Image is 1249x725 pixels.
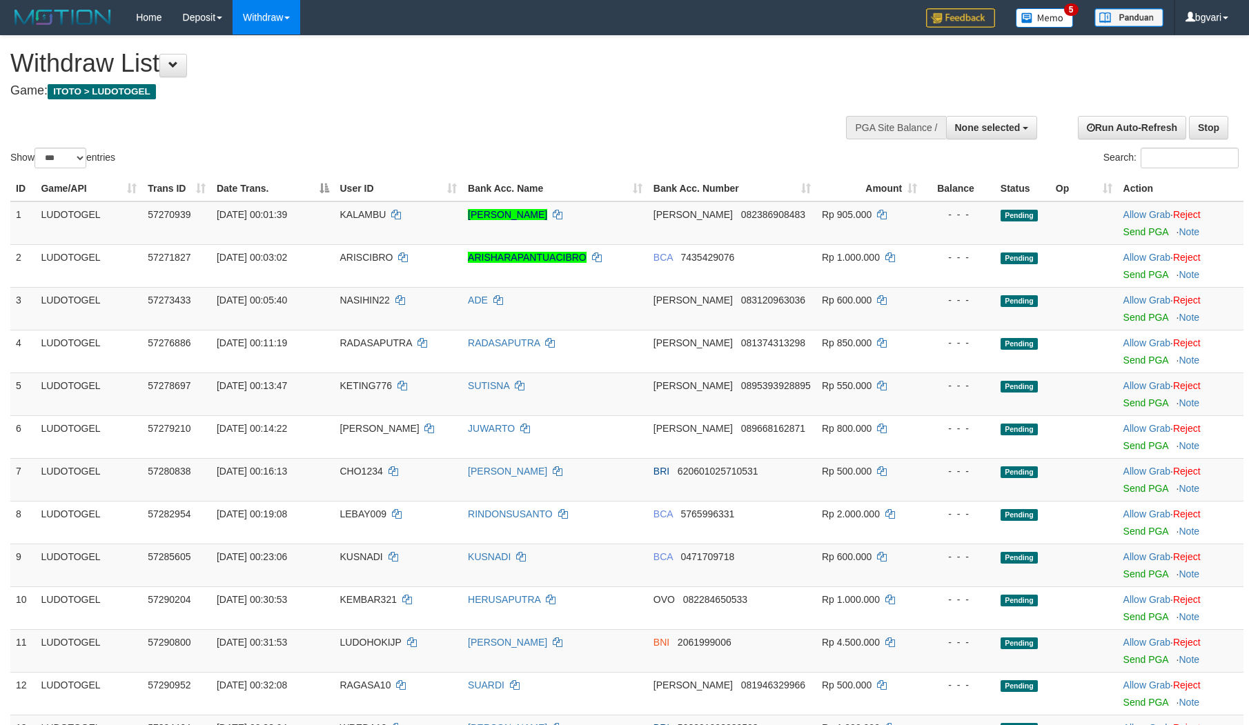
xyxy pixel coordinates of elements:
[217,551,287,562] span: [DATE] 00:23:06
[148,209,190,220] span: 57270939
[10,148,115,168] label: Show entries
[1123,269,1168,280] a: Send PGA
[1118,629,1243,672] td: ·
[1173,423,1201,434] a: Reject
[1123,355,1168,366] a: Send PGA
[217,252,287,263] span: [DATE] 00:03:02
[1173,380,1201,391] a: Reject
[1179,440,1200,451] a: Note
[1078,116,1186,139] a: Run Auto-Refresh
[468,594,540,605] a: HERUSAPUTRA
[1001,637,1038,649] span: Pending
[1123,594,1173,605] span: ·
[681,252,735,263] span: Copy 7435429076 to clipboard
[1118,373,1243,415] td: ·
[35,586,142,629] td: LUDOTOGEL
[1001,252,1038,264] span: Pending
[923,176,995,201] th: Balance
[1123,466,1170,477] a: Allow Grab
[468,637,547,648] a: [PERSON_NAME]
[816,176,923,201] th: Amount: activate to sort column ascending
[35,201,142,245] td: LUDOTOGEL
[1123,397,1168,408] a: Send PGA
[35,176,142,201] th: Game/API: activate to sort column ascending
[1173,637,1201,648] a: Reject
[340,637,402,648] span: LUDOHOKIJP
[148,637,190,648] span: 57290800
[1123,697,1168,708] a: Send PGA
[1064,3,1079,16] span: 5
[10,586,35,629] td: 10
[648,176,816,201] th: Bank Acc. Number: activate to sort column ascending
[1123,679,1173,691] span: ·
[10,544,35,586] td: 9
[741,209,805,220] span: Copy 082386908483 to clipboard
[822,508,880,519] span: Rp 2.000.000
[1001,680,1038,692] span: Pending
[653,466,669,477] span: BRI
[1118,244,1243,287] td: ·
[35,672,142,715] td: LUDOTOGEL
[741,295,805,306] span: Copy 083120963036 to clipboard
[1118,672,1243,715] td: ·
[1123,594,1170,605] a: Allow Grab
[928,293,990,307] div: - - -
[1179,697,1200,708] a: Note
[468,423,515,434] a: JUWARTO
[1123,380,1173,391] span: ·
[653,423,733,434] span: [PERSON_NAME]
[1123,295,1170,306] a: Allow Grab
[10,629,35,672] td: 11
[1173,551,1201,562] a: Reject
[822,252,880,263] span: Rp 1.000.000
[148,508,190,519] span: 57282954
[1118,176,1243,201] th: Action
[48,84,156,99] span: ITOTO > LUDOTOGEL
[35,501,142,544] td: LUDOTOGEL
[653,209,733,220] span: [PERSON_NAME]
[217,508,287,519] span: [DATE] 00:19:08
[653,637,669,648] span: BNI
[10,176,35,201] th: ID
[653,551,673,562] span: BCA
[955,122,1021,133] span: None selected
[1001,595,1038,606] span: Pending
[822,679,872,691] span: Rp 500.000
[928,421,990,435] div: - - -
[35,287,142,330] td: LUDOTOGEL
[217,466,287,477] span: [DATE] 00:16:13
[340,209,386,220] span: KALAMBU
[1123,654,1168,665] a: Send PGA
[1179,312,1200,323] a: Note
[1001,466,1038,478] span: Pending
[1123,252,1173,263] span: ·
[10,415,35,458] td: 6
[653,508,673,519] span: BCA
[10,373,35,415] td: 5
[822,209,872,220] span: Rp 905.000
[468,508,553,519] a: RINDONSUSANTO
[468,380,509,391] a: SUTISNA
[653,679,733,691] span: [PERSON_NAME]
[928,208,990,221] div: - - -
[928,507,990,521] div: - - -
[1123,209,1173,220] span: ·
[1123,423,1173,434] span: ·
[1173,679,1201,691] a: Reject
[1050,176,1118,201] th: Op: activate to sort column ascending
[822,423,872,434] span: Rp 800.000
[217,380,287,391] span: [DATE] 00:13:47
[741,380,811,391] span: Copy 0895393928895 to clipboard
[653,594,675,605] span: OVO
[1123,508,1173,519] span: ·
[1118,586,1243,629] td: ·
[822,380,872,391] span: Rp 550.000
[35,148,86,168] select: Showentries
[1123,637,1173,648] span: ·
[1001,381,1038,393] span: Pending
[1001,509,1038,521] span: Pending
[678,466,758,477] span: Copy 620601025710531 to clipboard
[340,423,420,434] span: [PERSON_NAME]
[1123,551,1173,562] span: ·
[10,501,35,544] td: 8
